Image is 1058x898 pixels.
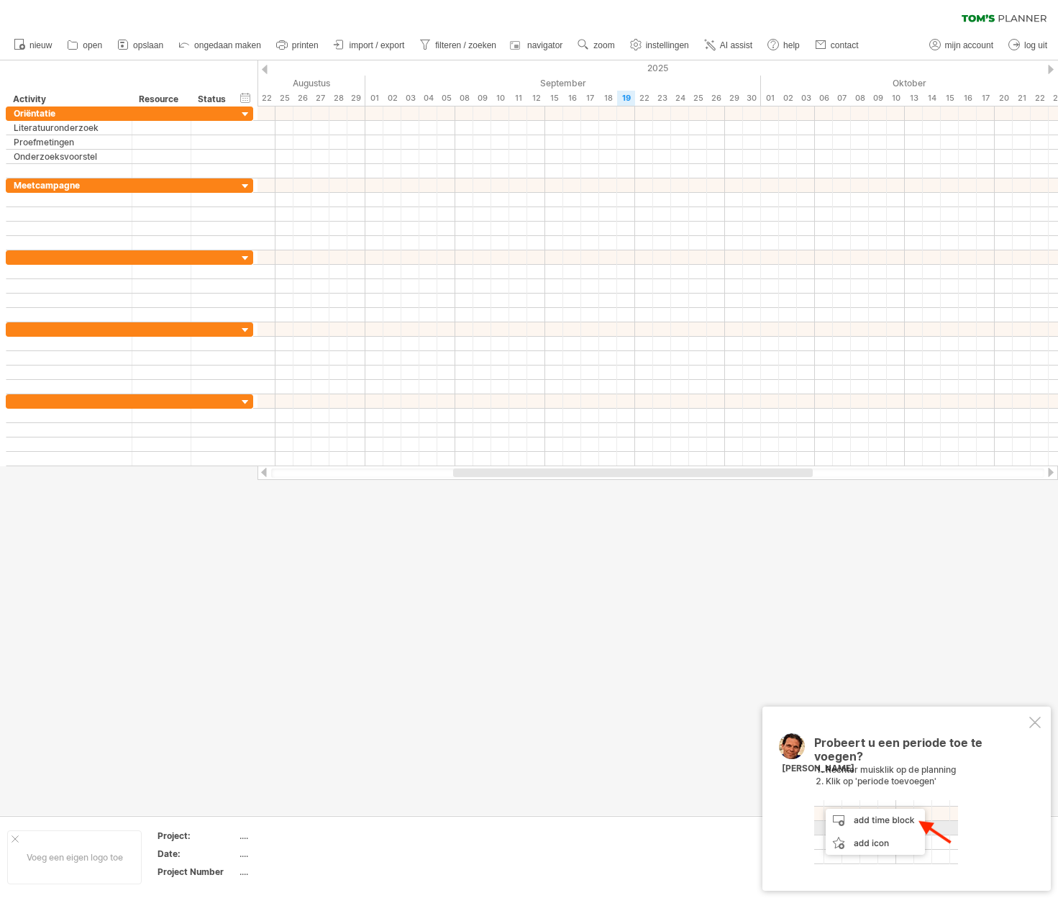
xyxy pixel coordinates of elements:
[13,92,124,106] div: Activity
[508,36,567,55] a: navigator
[139,92,183,106] div: Resource
[329,91,347,106] div: donderdag, 28 Augustus 2025
[29,40,52,50] span: nieuw
[977,91,995,106] div: vrijdag, 17 Oktober 2025
[293,91,311,106] div: dinsdag, 26 Augustus 2025
[114,36,168,55] a: opslaan
[14,106,124,120] div: Oriëntatie
[435,40,496,50] span: filteren / zoeken
[815,91,833,106] div: maandag, 6 Oktober 2025
[365,91,383,106] div: maandag, 1 September 2025
[158,848,237,860] div: Date:
[275,91,293,106] div: maandag, 25 Augustus 2025
[545,91,563,106] div: maandag, 15 September 2025
[437,91,455,106] div: vrijdag, 5 September 2025
[783,40,800,50] span: help
[725,91,743,106] div: maandag, 29 September 2025
[158,866,237,878] div: Project Number
[779,91,797,106] div: donderdag, 2 Oktober 2025
[782,763,854,775] div: [PERSON_NAME]
[707,91,725,106] div: vrijdag, 26 September 2025
[175,36,265,55] a: ongedaan maken
[945,40,993,50] span: mijn account
[14,135,124,149] div: Proefmetingen
[509,91,527,106] div: donderdag, 11 September 2025
[158,830,237,842] div: Project:
[419,91,437,106] div: donderdag, 4 September 2025
[527,40,562,50] span: navigator
[814,735,982,771] span: Probeert u een periode toe te voegen?
[365,76,761,91] div: September 2025
[1013,91,1031,106] div: dinsdag, 21 Oktober 2025
[401,91,419,106] div: woensdag, 3 September 2025
[701,36,757,55] a: AI assist
[527,91,545,106] div: vrijdag, 12 September 2025
[671,91,689,106] div: woensdag, 24 September 2025
[83,40,102,50] span: open
[7,830,142,884] div: Voeg een eigen logo toe
[887,91,905,106] div: vrijdag, 10 Oktober 2025
[761,91,779,106] div: woensdag, 1 Oktober 2025
[995,91,1013,106] div: maandag, 20 Oktober 2025
[10,36,56,55] a: nieuw
[240,848,360,860] div: ....
[1005,36,1052,55] a: log uit
[581,91,599,106] div: woensdag, 17 September 2025
[350,40,405,50] span: import / export
[473,91,491,106] div: dinsdag, 9 September 2025
[14,121,124,135] div: Literatuuronderzoek
[811,36,863,55] a: contact
[416,36,501,55] a: filteren / zoeken
[743,91,761,106] div: dinsdag, 30 September 2025
[330,36,409,55] a: import / export
[646,40,689,50] span: instellingen
[617,91,635,106] div: vrijdag, 19 September 2025
[63,36,106,55] a: open
[1031,91,1049,106] div: woensdag, 22 Oktober 2025
[593,40,614,50] span: zoom
[1024,40,1047,50] span: log uit
[347,91,365,106] div: vrijdag, 29 Augustus 2025
[626,36,693,55] a: instellingen
[635,91,653,106] div: maandag, 22 September 2025
[797,91,815,106] div: vrijdag, 3 Oktober 2025
[689,91,707,106] div: donderdag, 25 September 2025
[383,91,401,106] div: dinsdag, 2 September 2025
[831,40,859,50] span: contact
[926,36,998,55] a: mijn account
[869,91,887,106] div: donderdag, 9 Oktober 2025
[194,40,261,50] span: ongedaan maken
[764,36,804,55] a: help
[198,92,229,106] div: Status
[833,91,851,106] div: dinsdag, 7 Oktober 2025
[720,40,752,50] span: AI assist
[455,91,473,106] div: maandag, 8 September 2025
[133,40,163,50] span: opslaan
[599,91,617,106] div: donderdag, 18 September 2025
[826,776,1026,788] li: Klik op 'periode toevoegen'
[14,150,124,163] div: Onderzoeksvoorstel
[273,36,323,55] a: printen
[311,91,329,106] div: woensdag, 27 Augustus 2025
[826,764,1026,776] li: Rechter muisklik op de planning
[851,91,869,106] div: woensdag, 8 Oktober 2025
[257,91,275,106] div: vrijdag, 22 Augustus 2025
[14,178,124,192] div: Meetcampagne
[941,91,959,106] div: woensdag, 15 Oktober 2025
[653,91,671,106] div: dinsdag, 23 September 2025
[240,866,360,878] div: ....
[574,36,619,55] a: zoom
[292,40,319,50] span: printen
[905,91,923,106] div: maandag, 13 Oktober 2025
[923,91,941,106] div: dinsdag, 14 Oktober 2025
[240,830,360,842] div: ....
[563,91,581,106] div: dinsdag, 16 September 2025
[959,91,977,106] div: donderdag, 16 Oktober 2025
[491,91,509,106] div: woensdag, 10 September 2025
